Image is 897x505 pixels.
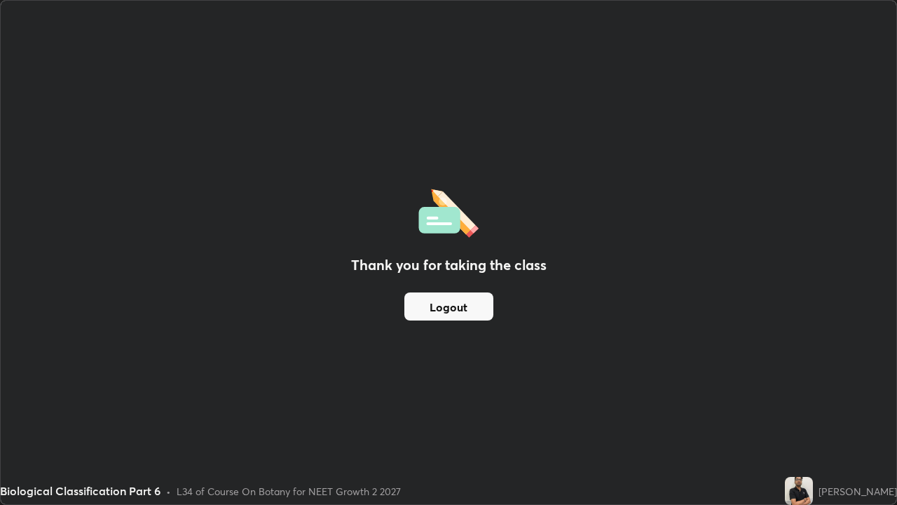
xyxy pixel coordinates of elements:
[404,292,493,321] button: Logout
[166,484,171,499] div: •
[785,477,813,505] img: b2da9b2492c24f11b274d36eb37de468.jpg
[351,255,547,276] h2: Thank you for taking the class
[418,184,479,238] img: offlineFeedback.1438e8b3.svg
[819,484,897,499] div: [PERSON_NAME]
[177,484,401,499] div: L34 of Course On Botany for NEET Growth 2 2027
